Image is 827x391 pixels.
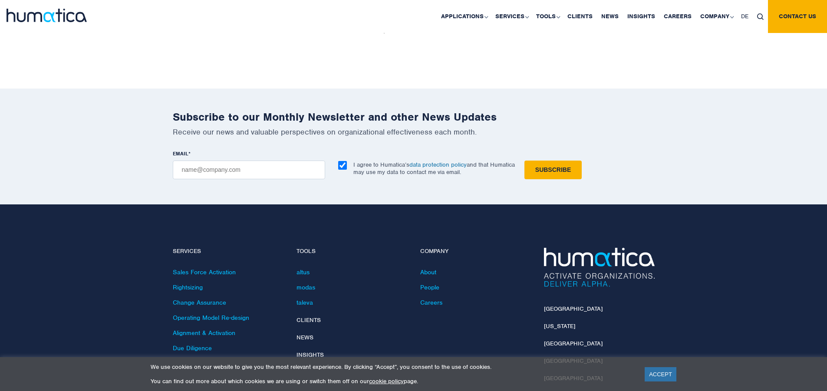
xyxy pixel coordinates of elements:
[420,299,442,306] a: Careers
[173,110,655,124] h2: Subscribe to our Monthly Newsletter and other News Updates
[7,9,87,22] img: logo
[420,283,439,291] a: People
[173,344,212,352] a: Due Diligence
[297,268,310,276] a: altus
[338,161,347,170] input: I agree to Humatica’sdata protection policyand that Humatica may use my data to contact me via em...
[297,283,315,291] a: modas
[544,322,575,330] a: [US_STATE]
[297,351,324,358] a: Insights
[173,283,203,291] a: Rightsizing
[297,299,313,306] a: taleva
[173,299,226,306] a: Change Assurance
[420,248,531,255] h4: Company
[297,334,313,341] a: News
[173,268,236,276] a: Sales Force Activation
[151,378,634,385] p: You can find out more about which cookies we are using or switch them off on our page.
[544,248,655,287] img: Humatica
[409,161,467,168] a: data protection policy
[741,13,748,20] span: DE
[297,316,321,324] a: Clients
[757,13,764,20] img: search_icon
[645,367,676,381] a: ACCEPT
[544,340,603,347] a: [GEOGRAPHIC_DATA]
[420,268,436,276] a: About
[544,305,603,312] a: [GEOGRAPHIC_DATA]
[173,314,249,322] a: Operating Model Re-design
[173,150,188,157] span: EMAIL
[173,161,325,179] input: name@company.com
[173,248,283,255] h4: Services
[353,161,515,176] p: I agree to Humatica’s and that Humatica may use my data to contact me via email.
[524,161,582,179] input: Subscribe
[369,378,404,385] a: cookie policy
[173,127,655,137] p: Receive our news and valuable perspectives on organizational effectiveness each month.
[151,363,634,371] p: We use cookies on our website to give you the most relevant experience. By clicking “Accept”, you...
[297,248,407,255] h4: Tools
[173,329,235,337] a: Alignment & Activation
